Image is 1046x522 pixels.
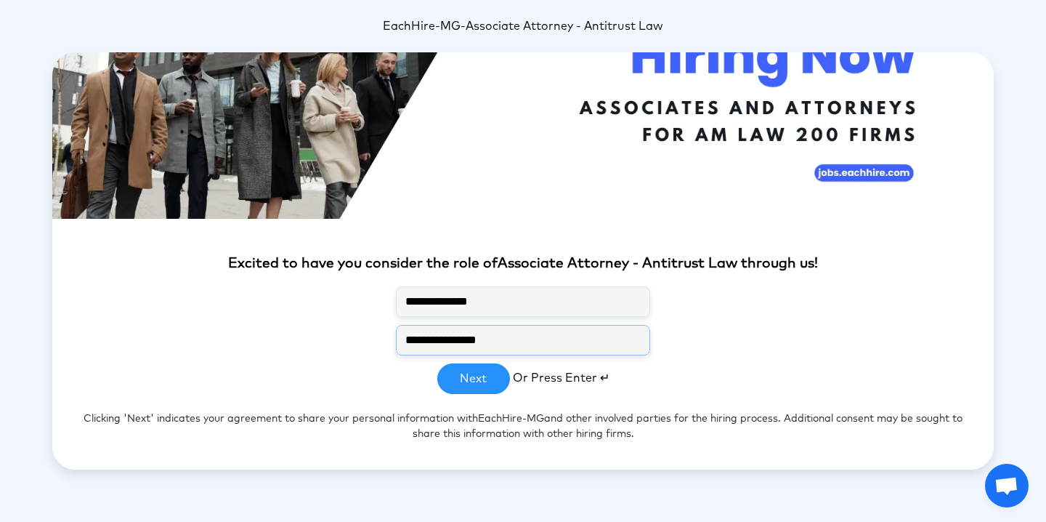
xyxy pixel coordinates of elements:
p: Excited to have you consider the role of [52,254,994,275]
p: Clicking 'Next' indicates your agreement to share your personal information with and other involv... [52,394,994,459]
div: Open chat [985,464,1029,507]
span: Or Press Enter ↵ [513,372,609,384]
span: Associate Attorney - Antitrust Law through us! [498,257,818,270]
button: Next [437,364,510,394]
p: - [52,17,994,35]
span: EachHire-MG [383,20,461,32]
span: EachHire-MG [478,414,544,424]
span: Associate Attorney - Antitrust Law [466,20,663,32]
